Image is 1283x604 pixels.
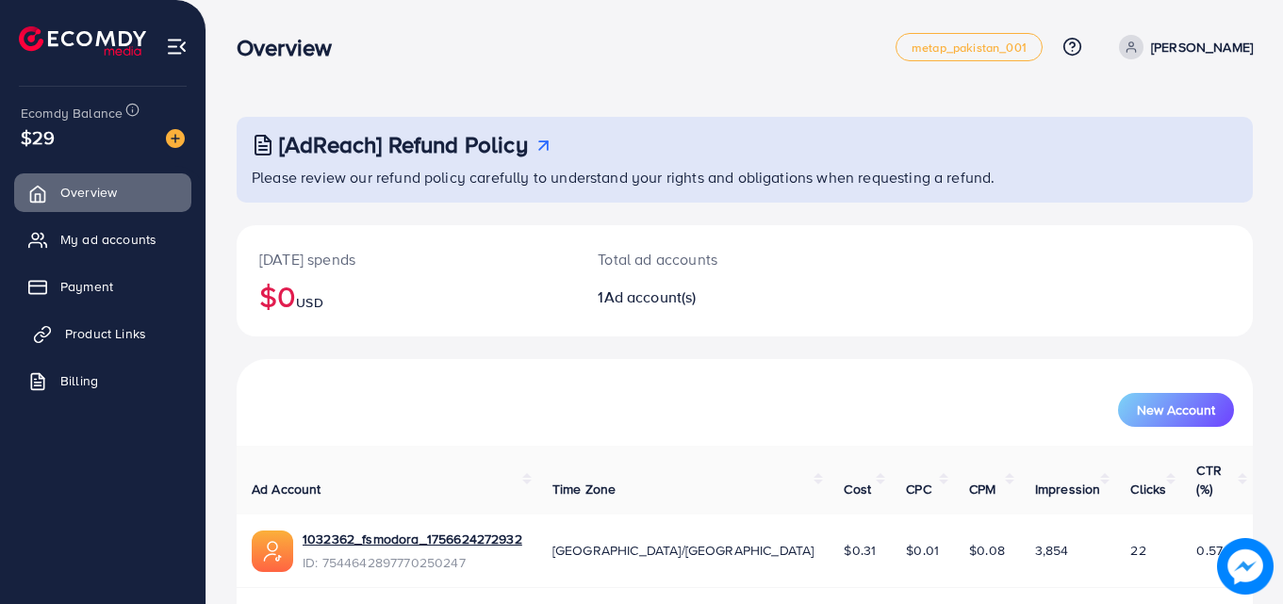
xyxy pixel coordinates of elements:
span: $0.01 [906,541,939,560]
a: Overview [14,173,191,211]
span: Impression [1035,480,1101,498]
span: [GEOGRAPHIC_DATA]/[GEOGRAPHIC_DATA] [552,541,814,560]
img: logo [19,26,146,56]
a: 1032362_fsmodora_1756624272932 [303,530,522,548]
img: ic-ads-acc.e4c84228.svg [252,531,293,572]
a: Product Links [14,315,191,352]
span: $0.08 [969,541,1005,560]
h2: $0 [259,278,552,314]
span: Ad account(s) [604,286,697,307]
span: $29 [21,123,55,151]
span: Ad Account [252,480,321,498]
a: Payment [14,268,191,305]
h3: Overview [237,34,347,61]
span: Cost [844,480,871,498]
span: 22 [1130,541,1145,560]
a: My ad accounts [14,220,191,258]
h2: 1 [598,288,807,306]
span: 0.57 [1196,541,1223,560]
span: Clicks [1130,480,1166,498]
span: metap_pakistan_001 [912,41,1027,54]
span: New Account [1137,403,1215,416]
span: Overview [60,183,117,202]
img: menu [166,36,188,57]
span: ID: 7544642897770250247 [303,553,522,572]
span: CTR (%) [1196,461,1221,498]
span: 3,854 [1035,541,1069,560]
h3: [AdReach] Refund Policy [279,131,528,158]
span: My ad accounts [60,230,156,249]
img: image [1217,538,1274,595]
a: Billing [14,362,191,400]
p: [PERSON_NAME] [1151,36,1253,58]
span: Billing [60,371,98,390]
button: New Account [1118,393,1234,427]
span: USD [296,293,322,312]
p: Total ad accounts [598,248,807,270]
span: Payment [60,277,113,296]
a: [PERSON_NAME] [1111,35,1253,59]
a: metap_pakistan_001 [896,33,1043,61]
p: Please review our refund policy carefully to understand your rights and obligations when requesti... [252,166,1242,188]
span: $0.31 [844,541,876,560]
span: Product Links [65,324,146,343]
span: Time Zone [552,480,616,498]
span: Ecomdy Balance [21,104,123,122]
p: [DATE] spends [259,248,552,270]
span: CPM [969,480,995,498]
img: image [166,129,185,148]
span: CPC [906,480,930,498]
